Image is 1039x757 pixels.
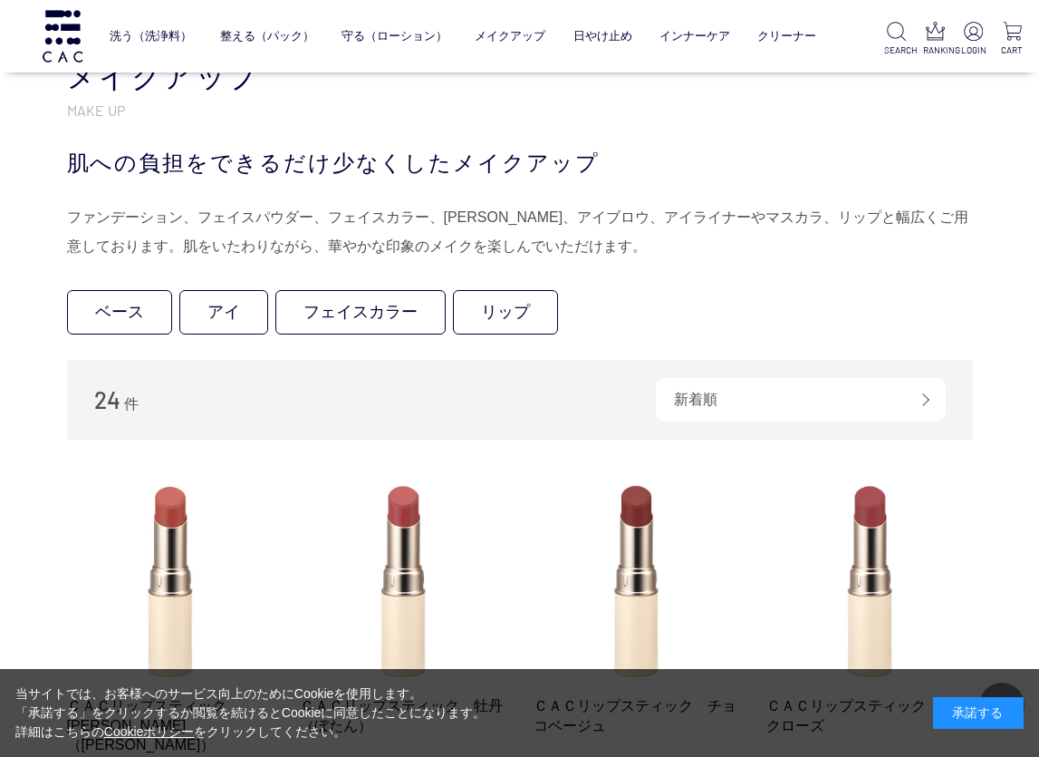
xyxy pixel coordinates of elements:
p: SEARCH [884,44,909,57]
a: リップ [453,290,558,335]
a: 整える（パック） [220,15,314,56]
h1: メイクアップ [67,58,973,97]
img: ＣＡＣリップスティック ピンクローズ [766,476,973,683]
div: 肌への負担をできるだけ少なくしたメイクアップ [67,147,973,180]
div: 新着順 [656,378,946,422]
img: ＣＡＣリップスティック 牡丹（ぼたん） [300,476,506,683]
p: RANKING [923,44,948,57]
a: 守る（ローション） [342,15,447,56]
p: CART [1000,44,1025,57]
span: 件 [124,396,139,412]
a: インナーケア [659,15,730,56]
a: RANKING [923,22,948,57]
a: 日やけ止め [573,15,632,56]
a: アイ [179,290,268,335]
div: ファンデーション、フェイスパウダー、フェイスカラー、[PERSON_NAME]、アイブロウ、アイライナーやマスカラ、リップと幅広くご用意しております。肌をいたわりながら、華やかな印象のメイクを楽... [67,203,973,261]
img: logo [40,10,85,62]
a: フェイスカラー [275,290,446,335]
p: MAKE UP [67,101,973,120]
img: ＣＡＣリップスティック チョコベージュ [534,476,740,683]
a: 洗う（洗浄料） [110,15,192,56]
div: 承諾する [933,697,1024,729]
a: CART [1000,22,1025,57]
a: LOGIN [961,22,986,57]
a: SEARCH [884,22,909,57]
a: クリーナー [757,15,816,56]
span: 24 [94,385,120,413]
a: メイクアップ [475,15,545,56]
a: ベース [67,290,172,335]
a: Cookieポリシー [104,724,195,739]
div: 当サイトでは、お客様へのサービス向上のためにCookieを使用します。 「承諾する」をクリックするか閲覧を続けるとCookieに同意したことになります。 詳細はこちらの をクリックしてください。 [15,684,486,742]
img: ＣＡＣリップスティック 茜（あかね） [67,476,274,683]
p: LOGIN [961,44,986,57]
